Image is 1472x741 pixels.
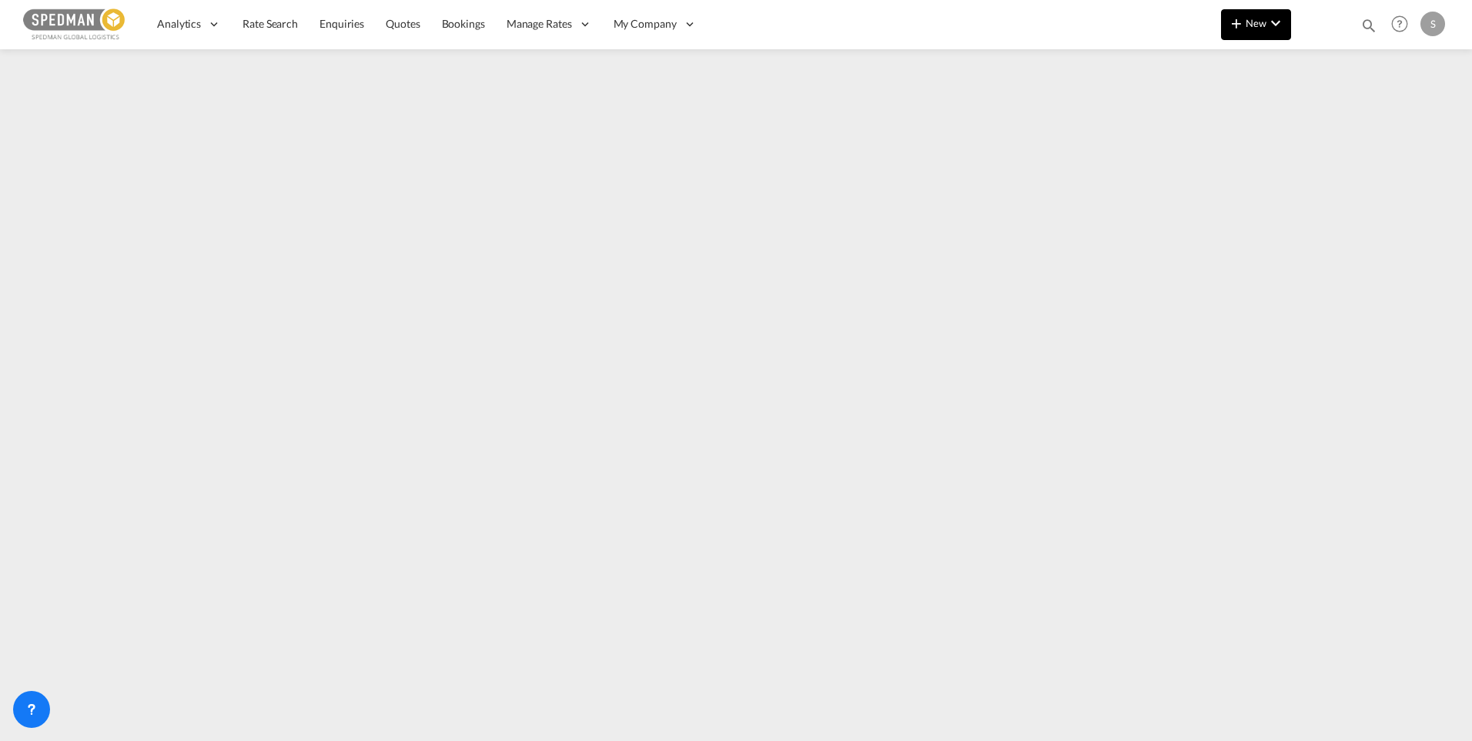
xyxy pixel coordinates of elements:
[1420,12,1445,36] div: S
[1227,14,1246,32] md-icon: icon-plus 400-fg
[442,17,485,30] span: Bookings
[1360,17,1377,40] div: icon-magnify
[614,16,677,32] span: My Company
[1360,17,1377,34] md-icon: icon-magnify
[23,7,127,42] img: c12ca350ff1b11efb6b291369744d907.png
[1221,9,1291,40] button: icon-plus 400-fgNewicon-chevron-down
[157,16,201,32] span: Analytics
[1266,14,1285,32] md-icon: icon-chevron-down
[1227,17,1285,29] span: New
[1387,11,1413,37] span: Help
[243,17,298,30] span: Rate Search
[507,16,572,32] span: Manage Rates
[386,17,420,30] span: Quotes
[319,17,364,30] span: Enquiries
[1387,11,1420,39] div: Help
